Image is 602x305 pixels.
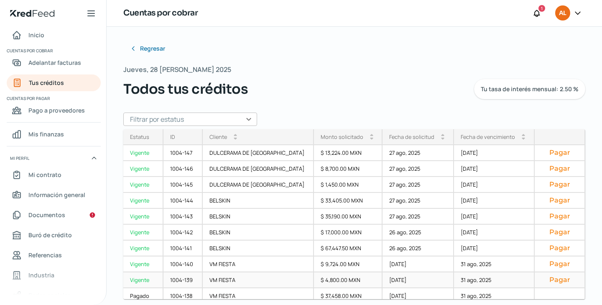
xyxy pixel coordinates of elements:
[7,102,101,119] a: Pago a proveedores
[541,149,578,157] button: Pagar
[28,230,72,240] span: Buró de crédito
[123,161,163,177] a: Vigente
[541,5,543,12] span: 1
[203,145,314,161] div: DULCERAMA DE [GEOGRAPHIC_DATA]
[163,177,203,193] div: 1004-145
[454,241,535,256] div: [DATE]
[28,190,85,200] span: Información general
[123,177,163,193] a: Vigente
[163,161,203,177] div: 1004-146
[203,209,314,225] div: BELSKIN
[314,193,383,209] div: $ 33,405.00 MXN
[454,145,535,161] div: [DATE]
[123,272,163,288] a: Vigente
[163,256,203,272] div: 1004-140
[163,288,203,304] div: 1004-138
[7,287,101,304] a: Redes sociales
[123,225,163,241] a: Vigente
[163,193,203,209] div: 1004-144
[541,244,578,252] button: Pagar
[314,161,383,177] div: $ 8,700.00 MXN
[7,47,99,54] span: Cuentas por cobrar
[541,228,578,236] button: Pagar
[7,207,101,223] a: Documentos
[10,154,29,162] span: Mi perfil
[123,256,163,272] a: Vigente
[454,209,535,225] div: [DATE]
[203,193,314,209] div: BELSKIN
[123,288,163,304] a: Pagado
[7,167,101,183] a: Mi contrato
[383,272,454,288] div: [DATE]
[123,40,172,57] button: Regresar
[28,210,65,220] span: Documentos
[454,225,535,241] div: [DATE]
[7,267,101,284] a: Industria
[314,288,383,304] div: $ 37,458.00 MXN
[28,105,85,115] span: Pago a proveedores
[383,288,454,304] div: [DATE]
[163,241,203,256] div: 1004-141
[203,161,314,177] div: DULCERAMA DE [GEOGRAPHIC_DATA]
[314,177,383,193] div: $ 1,450.00 MXN
[7,74,101,91] a: Tus créditos
[203,256,314,272] div: VM FIESTA
[7,27,101,44] a: Inicio
[123,193,163,209] a: Vigente
[522,137,525,140] i: arrow_drop_down
[383,209,454,225] div: 27 ago, 2025
[454,161,535,177] div: [DATE]
[314,225,383,241] div: $ 17,000.00 MXN
[29,77,64,88] span: Tus créditos
[203,177,314,193] div: DULCERAMA DE [GEOGRAPHIC_DATA]
[203,241,314,256] div: BELSKIN
[28,30,44,40] span: Inicio
[7,247,101,264] a: Referencias
[314,272,383,288] div: $ 4,800.00 MXN
[123,79,248,99] span: Todos tus créditos
[163,145,203,161] div: 1004-147
[7,54,101,71] a: Adelantar facturas
[454,256,535,272] div: 31 ago, 2025
[123,145,163,161] a: Vigente
[454,288,535,304] div: 31 ago, 2025
[541,164,578,173] button: Pagar
[163,272,203,288] div: 1004-139
[28,270,54,280] span: Industria
[28,290,71,300] span: Redes sociales
[383,256,454,272] div: [DATE]
[383,241,454,256] div: 26 ago, 2025
[163,209,203,225] div: 1004-143
[7,187,101,203] a: Información general
[203,225,314,241] div: BELSKIN
[7,95,99,102] span: Cuentas por pagar
[481,86,579,92] span: Tu tasa de interés mensual: 2.50 %
[7,227,101,243] a: Buró de crédito
[123,7,198,19] h1: Cuentas por cobrar
[140,46,165,51] span: Regresar
[123,209,163,225] div: Vigente
[321,133,363,141] div: Monto solicitado
[314,241,383,256] div: $ 67,447.50 MXN
[203,288,314,304] div: VM FIESTA
[123,64,231,76] span: Jueves, 28 [PERSON_NAME] 2025
[170,133,175,141] div: ID
[28,250,62,260] span: Referencias
[234,137,237,140] i: arrow_drop_down
[209,133,227,141] div: Cliente
[28,169,61,180] span: Mi contrato
[383,161,454,177] div: 27 ago, 2025
[314,209,383,225] div: $ 35,190.00 MXN
[383,193,454,209] div: 27 ago, 2025
[541,276,578,284] button: Pagar
[454,272,535,288] div: 31 ago, 2025
[559,8,566,18] span: AL
[370,137,373,140] i: arrow_drop_down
